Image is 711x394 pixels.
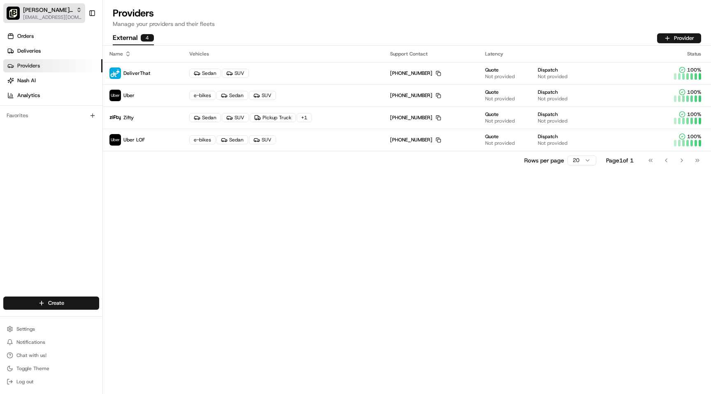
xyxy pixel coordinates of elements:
p: Rows per page [524,156,564,165]
span: Dispatch [538,111,558,118]
span: Quote [485,111,499,118]
span: Dispatch [538,67,558,73]
span: Not provided [485,140,515,146]
p: Welcome 👋 [8,33,150,46]
span: Uber [123,92,135,99]
img: uber-new-logo.jpeg [109,134,121,146]
span: Not provided [485,118,515,124]
div: Sedan [189,69,221,78]
a: Deliveries [3,44,102,58]
span: API Documentation [78,119,132,127]
span: Analytics [17,92,40,99]
span: 100 % [687,67,701,73]
div: SUV [249,91,276,100]
button: Nick the Greek (Walnut Creek)[PERSON_NAME] the Greek (Walnut Creek)[EMAIL_ADDRESS][DOMAIN_NAME] [3,3,85,23]
a: 📗Knowledge Base [5,116,66,131]
a: 💻API Documentation [66,116,135,131]
span: Providers [17,62,40,70]
span: Settings [16,326,35,332]
span: Not provided [538,95,567,102]
img: 1736555255976-a54dd68f-1ca7-489b-9aae-adbdc363a1c4 [8,79,23,93]
button: Start new chat [140,81,150,91]
img: zifty-logo-trans-sq.png [109,112,121,123]
a: Orders [3,30,102,43]
span: Log out [16,378,33,385]
span: Notifications [16,339,45,345]
button: Settings [3,323,99,335]
div: Vehicles [189,51,377,57]
span: Toggle Theme [16,365,49,372]
div: SUV [222,113,249,122]
span: Quote [485,133,499,140]
span: Dispatch [538,89,558,95]
span: Dispatch [538,133,558,140]
span: Quote [485,67,499,73]
div: [PHONE_NUMBER] [390,114,441,121]
div: Support Contact [390,51,472,57]
input: Clear [21,53,136,62]
div: Pickup Truck [250,113,296,122]
span: 100 % [687,111,701,118]
div: SUV [222,69,249,78]
span: Orders [17,32,34,40]
img: uber-new-logo.jpeg [109,90,121,101]
span: Not provided [485,95,515,102]
a: Providers [3,59,102,72]
button: [EMAIL_ADDRESS][DOMAIN_NAME] [23,14,82,21]
div: Sedan [189,113,221,122]
button: External [113,31,154,45]
span: Not provided [538,118,567,124]
button: Create [3,297,99,310]
div: Sedan [216,91,248,100]
div: Latency [485,51,637,57]
button: [PERSON_NAME] the Greek (Walnut Creek) [23,6,73,14]
div: [PHONE_NUMBER] [390,70,441,76]
div: SUV [249,135,276,144]
div: Status [651,51,704,57]
span: Knowledge Base [16,119,63,127]
span: Not provided [538,140,567,146]
a: Nash AI [3,74,102,87]
div: Start new chat [28,79,135,87]
span: 100 % [687,89,701,95]
img: profile_deliverthat_partner.png [109,67,121,79]
span: Quote [485,89,499,95]
button: Notifications [3,336,99,348]
div: [PHONE_NUMBER] [390,137,441,143]
p: Manage your providers and their fleets [113,20,701,28]
span: Not provided [485,73,515,80]
span: DeliverThat [123,70,150,76]
a: Powered byPylon [58,139,100,146]
button: Toggle Theme [3,363,99,374]
div: [PHONE_NUMBER] [390,92,441,99]
div: Sedan [216,135,248,144]
div: 📗 [8,120,15,127]
span: Not provided [538,73,567,80]
div: Page 1 of 1 [606,156,634,165]
button: Log out [3,376,99,387]
span: Create [48,299,64,307]
span: Chat with us! [16,352,46,359]
div: We're available if you need us! [28,87,104,93]
img: Nash [8,8,25,25]
div: + 1 [297,113,312,122]
span: 100 % [687,133,701,140]
img: Nick the Greek (Walnut Creek) [7,7,20,20]
div: e-bikes [189,91,216,100]
span: Uber LOF [123,137,145,143]
div: 4 [141,34,154,42]
button: Provider [657,33,701,43]
div: e-bikes [189,135,216,144]
div: Name [109,51,176,57]
span: Pylon [82,139,100,146]
span: Nash AI [17,77,36,84]
button: Chat with us! [3,350,99,361]
div: 💻 [70,120,76,127]
a: Analytics [3,89,102,102]
span: Deliveries [17,47,41,55]
span: Zifty [123,114,134,121]
div: Favorites [3,109,99,122]
h1: Providers [113,7,701,20]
